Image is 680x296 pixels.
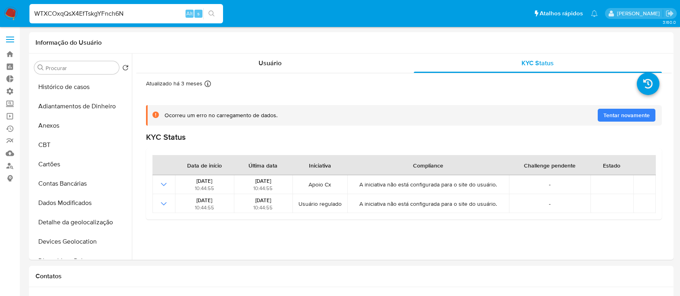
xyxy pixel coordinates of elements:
button: Contas Bancárias [31,174,132,193]
button: Anexos [31,116,132,135]
a: Notificações [591,10,598,17]
input: Procurar [46,64,116,72]
button: Retornar ao pedido padrão [122,64,129,73]
button: Adiantamentos de Dinheiro [31,97,132,116]
button: Detalhe da geolocalização [31,213,132,232]
span: s [197,10,200,17]
span: KYC Status [521,58,554,68]
h1: Contatos [35,272,667,280]
button: CBT [31,135,132,155]
button: Dados Modificados [31,193,132,213]
span: Alt [186,10,193,17]
input: Pesquise usuários ou casos... [29,8,223,19]
span: Usuário [259,58,282,68]
button: search-icon [203,8,220,19]
p: adriano.brito@mercadolivre.com [617,10,663,17]
button: Dispositivos Point [31,251,132,271]
button: Procurar [38,64,44,71]
a: Sair [665,9,674,18]
button: Devices Geolocation [31,232,132,251]
button: Cartões [31,155,132,174]
button: Histórico de casos [31,77,132,97]
span: Atalhos rápidos [540,9,583,18]
p: Atualizado há 3 meses [146,80,202,87]
h1: Informação do Usuário [35,39,102,47]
